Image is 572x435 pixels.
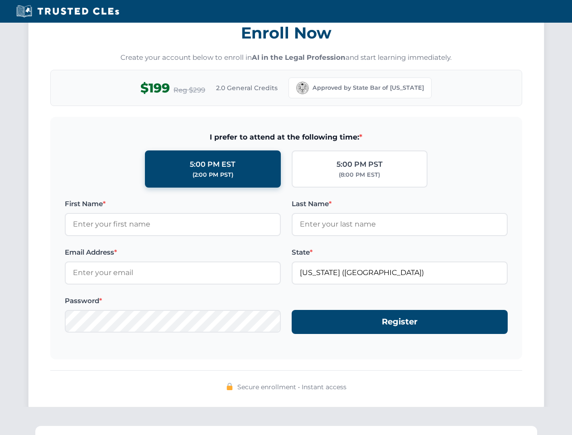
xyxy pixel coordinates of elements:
label: Email Address [65,247,281,258]
div: (8:00 PM EST) [339,170,380,179]
h3: Enroll Now [50,19,522,47]
div: (2:00 PM PST) [192,170,233,179]
input: Enter your first name [65,213,281,236]
input: California (CA) [292,261,508,284]
input: Enter your last name [292,213,508,236]
span: I prefer to attend at the following time: [65,131,508,143]
div: 5:00 PM PST [336,159,383,170]
label: Password [65,295,281,306]
span: Reg $299 [173,85,205,96]
div: 5:00 PM EST [190,159,236,170]
img: 🔒 [226,383,233,390]
p: Create your account below to enroll in and start learning immediately. [50,53,522,63]
span: Secure enrollment • Instant access [237,382,346,392]
strong: AI in the Legal Profession [252,53,346,62]
span: Approved by State Bar of [US_STATE] [312,83,424,92]
span: 2.0 General Credits [216,83,278,93]
img: California Bar [296,82,309,94]
button: Register [292,310,508,334]
label: Last Name [292,198,508,209]
input: Enter your email [65,261,281,284]
span: $199 [140,78,170,98]
img: Trusted CLEs [14,5,122,18]
label: First Name [65,198,281,209]
label: State [292,247,508,258]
